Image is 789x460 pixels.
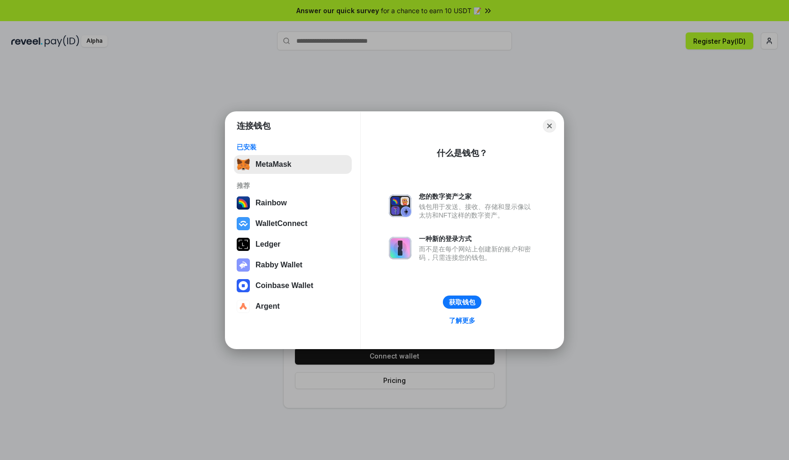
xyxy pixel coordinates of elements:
[255,160,291,169] div: MetaMask
[255,281,313,290] div: Coinbase Wallet
[237,143,349,151] div: 已安装
[389,237,411,259] img: svg+xml,%3Csvg%20xmlns%3D%22http%3A%2F%2Fwww.w3.org%2F2000%2Fsvg%22%20fill%3D%22none%22%20viewBox...
[237,196,250,210] img: svg+xml,%3Csvg%20width%3D%22120%22%20height%3D%22120%22%20viewBox%3D%220%200%20120%20120%22%20fil...
[389,195,411,217] img: svg+xml,%3Csvg%20xmlns%3D%22http%3A%2F%2Fwww.w3.org%2F2000%2Fsvg%22%20fill%3D%22none%22%20viewBox...
[255,302,280,311] div: Argent
[419,234,535,243] div: 一种新的登录方式
[234,276,352,295] button: Coinbase Wallet
[234,155,352,174] button: MetaMask
[443,296,481,309] button: 获取钱包
[443,314,481,327] a: 了解更多
[255,199,287,207] div: Rainbow
[234,194,352,212] button: Rainbow
[234,256,352,274] button: Rabby Wallet
[255,240,280,249] div: Ledger
[237,258,250,272] img: svg+xml,%3Csvg%20xmlns%3D%22http%3A%2F%2Fwww.w3.org%2F2000%2Fsvg%22%20fill%3D%22none%22%20viewBox...
[237,300,250,313] img: svg+xml,%3Csvg%20width%3D%2228%22%20height%3D%2228%22%20viewBox%3D%220%200%2028%2028%22%20fill%3D...
[234,214,352,233] button: WalletConnect
[237,181,349,190] div: 推荐
[237,279,250,292] img: svg+xml,%3Csvg%20width%3D%2228%22%20height%3D%2228%22%20viewBox%3D%220%200%2028%2028%22%20fill%3D...
[234,235,352,254] button: Ledger
[419,245,535,262] div: 而不是在每个网站上创建新的账户和密码，只需连接您的钱包。
[237,217,250,230] img: svg+xml,%3Csvg%20width%3D%2228%22%20height%3D%2228%22%20viewBox%3D%220%200%2028%2028%22%20fill%3D...
[449,316,475,325] div: 了解更多
[419,192,535,201] div: 您的数字资产之家
[237,120,271,132] h1: 连接钱包
[255,261,302,269] div: Rabby Wallet
[437,148,487,159] div: 什么是钱包？
[255,219,308,228] div: WalletConnect
[449,298,475,306] div: 获取钱包
[419,203,535,219] div: 钱包用于发送、接收、存储和显示像以太坊和NFT这样的数字资产。
[237,158,250,171] img: svg+xml,%3Csvg%20fill%3D%22none%22%20height%3D%2233%22%20viewBox%3D%220%200%2035%2033%22%20width%...
[543,119,556,133] button: Close
[234,297,352,316] button: Argent
[237,238,250,251] img: svg+xml,%3Csvg%20xmlns%3D%22http%3A%2F%2Fwww.w3.org%2F2000%2Fsvg%22%20width%3D%2228%22%20height%3...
